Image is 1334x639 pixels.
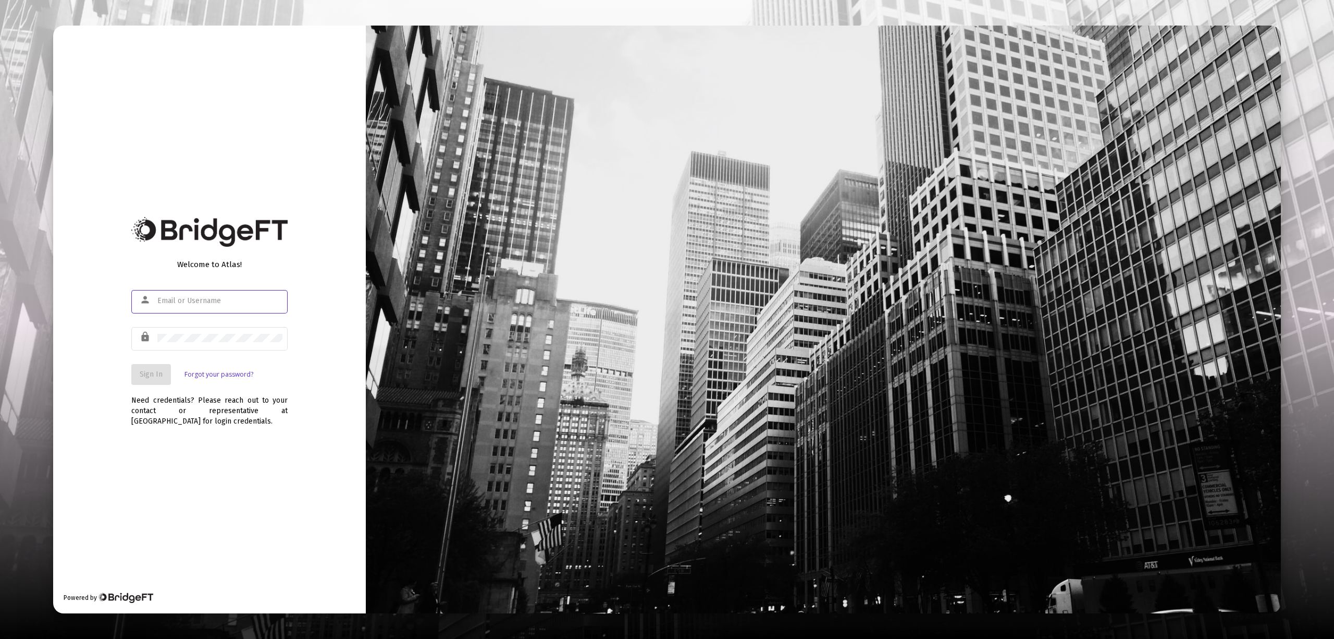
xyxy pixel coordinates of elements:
[140,331,152,343] mat-icon: lock
[131,385,288,427] div: Need credentials? Please reach out to your contact or representative at [GEOGRAPHIC_DATA] for log...
[184,369,253,380] a: Forgot your password?
[140,370,163,379] span: Sign In
[98,593,153,603] img: Bridge Financial Technology Logo
[64,593,153,603] div: Powered by
[157,297,282,305] input: Email or Username
[131,259,288,270] div: Welcome to Atlas!
[131,364,171,385] button: Sign In
[140,294,152,306] mat-icon: person
[131,217,288,247] img: Bridge Financial Technology Logo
